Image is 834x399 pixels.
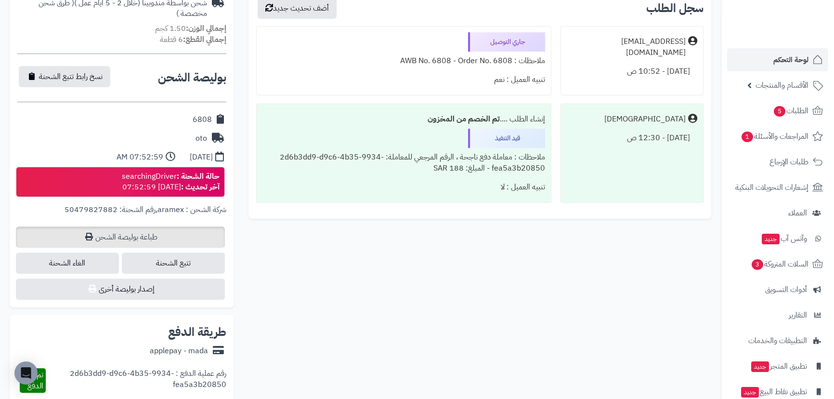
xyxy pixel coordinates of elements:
[727,125,828,148] a: المراجعات والأسئلة1
[181,181,220,193] strong: آخر تحديث :
[567,36,686,58] div: [EMAIL_ADDRESS][DOMAIN_NAME]
[773,53,808,66] span: لوحة التحكم
[761,232,807,245] span: وآتس آب
[168,326,226,338] h2: طريقة الدفع
[19,66,110,87] button: نسخ رابط تتبع الشحنة
[762,234,780,244] span: جديد
[177,171,220,182] strong: حالة الشحنة :
[727,150,828,173] a: طلبات الإرجاع
[750,359,807,373] span: تطبيق المتجر
[751,257,808,271] span: السلات المتروكة
[195,133,207,144] div: oto
[765,283,807,296] span: أدوات التسويق
[14,361,38,385] div: Open Intercom Messenger
[773,104,808,118] span: الطلبات
[186,23,226,34] strong: إجمالي الوزن:
[193,114,212,125] div: 6808
[117,152,163,163] div: 07:52:59 AM
[16,279,225,300] button: إصدار بوليصة أخرى
[756,79,808,92] span: الأقسام والمنتجات
[789,308,807,322] span: التقارير
[727,201,828,225] a: العملاء
[774,106,786,117] span: 5
[646,2,704,14] h3: سجل الطلب
[727,304,828,327] a: التقارير
[122,171,220,193] div: searchingDriver [DATE] 07:52:59
[727,99,828,122] a: الطلبات5
[788,206,807,220] span: العملاء
[262,178,545,197] div: تنبيه العميل : لا
[742,132,754,143] span: 1
[155,23,226,34] small: 1.50 كجم
[160,34,226,45] small: 6 قطعة
[727,329,828,352] a: التطبيقات والخدمات
[157,204,226,215] span: شركة الشحن : aramex
[39,71,103,82] span: نسخ رابط تتبع الشحنة
[727,278,828,301] a: أدوات التسويق
[769,21,825,41] img: logo-2.png
[190,152,213,163] div: [DATE]
[741,130,808,143] span: المراجعات والأسئلة
[604,114,686,125] div: [DEMOGRAPHIC_DATA]
[751,361,769,372] span: جديد
[740,385,807,399] span: تطبيق نقاط البيع
[158,72,226,83] h2: بوليصة الشحن
[567,62,697,81] div: [DATE] - 10:52 ص
[262,70,545,89] div: تنبيه العميل : نعم
[748,334,807,347] span: التطبيقات والخدمات
[727,253,828,276] a: السلات المتروكة3
[262,52,545,70] div: ملاحظات : AWB No. 6808 - Order No. 6808
[727,355,828,378] a: تطبيق المتجرجديد
[735,181,808,194] span: إشعارات التحويلات البنكية
[46,368,226,393] div: رقم عملية الدفع : 2d6b3dd9-d9c6-4b35-9934-fea5a3b20850
[183,34,226,45] strong: إجمالي القطع:
[741,387,759,398] span: جديد
[752,259,764,270] span: 3
[468,129,545,148] div: قيد التنفيذ
[567,129,697,147] div: [DATE] - 12:30 ص
[65,204,156,215] span: رقم الشحنة: 50479827882
[769,155,808,169] span: طلبات الإرجاع
[727,176,828,199] a: إشعارات التحويلات البنكية
[150,346,208,357] div: applepay - mada
[262,110,545,129] div: إنشاء الطلب ....
[17,204,226,226] div: ,
[262,148,545,178] div: ملاحظات : معاملة دفع ناجحة ، الرقم المرجعي للمعاملة: 2d6b3dd9-d9c6-4b35-9934-fea5a3b20850 - المبل...
[16,253,119,274] span: الغاء الشحنة
[727,48,828,71] a: لوحة التحكم
[16,226,225,248] a: طباعة بوليصة الشحن
[122,253,225,274] a: تتبع الشحنة
[428,113,500,125] b: تم الخصم من المخزون
[727,227,828,250] a: وآتس آبجديد
[468,32,545,52] div: جاري التوصيل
